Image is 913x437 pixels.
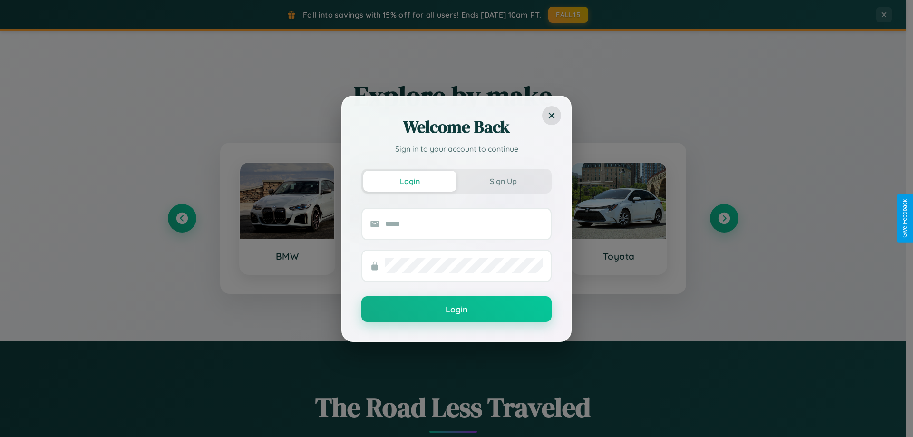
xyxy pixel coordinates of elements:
button: Login [363,171,456,192]
div: Give Feedback [902,199,908,238]
button: Sign Up [456,171,550,192]
p: Sign in to your account to continue [361,143,552,155]
h2: Welcome Back [361,116,552,138]
button: Login [361,296,552,322]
